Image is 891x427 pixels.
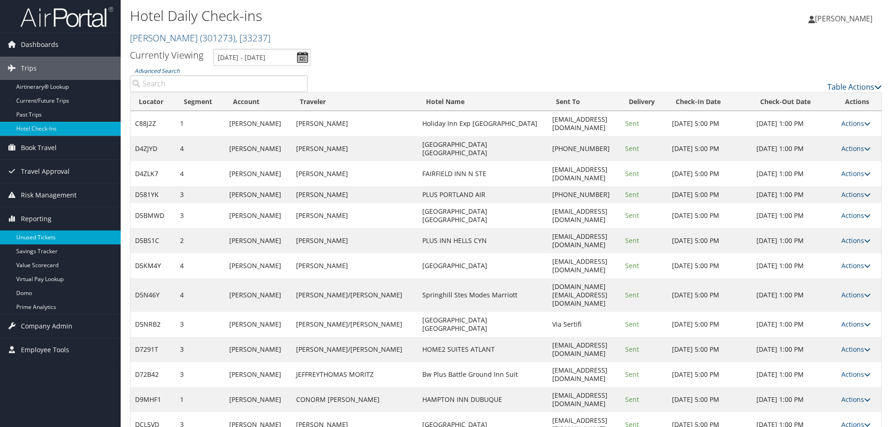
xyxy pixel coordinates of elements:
[175,111,225,136] td: 1
[752,312,836,337] td: [DATE] 1:00 PM
[418,186,548,203] td: PLUS PORTLAND AIR
[808,5,882,33] a: [PERSON_NAME]
[667,228,752,253] td: [DATE] 5:00 PM
[620,93,667,111] th: Delivery: activate to sort column ascending
[291,161,418,186] td: [PERSON_NAME]
[175,278,225,312] td: 4
[130,93,175,111] th: Locator: activate to sort column ascending
[213,49,311,66] input: [DATE] - [DATE]
[625,395,639,404] span: Sent
[291,93,418,111] th: Traveler: activate to sort column ascending
[418,337,548,362] td: HOME2 SUITES ATLANT
[548,136,620,161] td: [PHONE_NUMBER]
[175,93,225,111] th: Segment: activate to sort column ascending
[130,136,175,161] td: D4ZJYD
[225,136,291,161] td: [PERSON_NAME]
[291,387,418,412] td: CONORM [PERSON_NAME]
[130,32,271,44] a: [PERSON_NAME]
[625,320,639,328] span: Sent
[752,278,836,312] td: [DATE] 1:00 PM
[667,111,752,136] td: [DATE] 5:00 PM
[291,253,418,278] td: [PERSON_NAME]
[841,320,871,328] a: Actions
[130,337,175,362] td: D7291T
[418,203,548,228] td: [GEOGRAPHIC_DATA] [GEOGRAPHIC_DATA]
[667,136,752,161] td: [DATE] 5:00 PM
[418,93,548,111] th: Hotel Name: activate to sort column ascending
[418,136,548,161] td: [GEOGRAPHIC_DATA] [GEOGRAPHIC_DATA]
[175,228,225,253] td: 2
[225,253,291,278] td: [PERSON_NAME]
[815,13,872,24] span: [PERSON_NAME]
[130,6,631,26] h1: Hotel Daily Check-ins
[548,161,620,186] td: [EMAIL_ADDRESS][DOMAIN_NAME]
[225,111,291,136] td: [PERSON_NAME]
[225,228,291,253] td: [PERSON_NAME]
[291,337,418,362] td: [PERSON_NAME]/[PERSON_NAME]
[548,337,620,362] td: [EMAIL_ADDRESS][DOMAIN_NAME]
[752,387,836,412] td: [DATE] 1:00 PM
[667,387,752,412] td: [DATE] 5:00 PM
[291,111,418,136] td: [PERSON_NAME]
[175,387,225,412] td: 1
[841,190,871,199] a: Actions
[130,203,175,228] td: D5BMWD
[291,203,418,228] td: [PERSON_NAME]
[130,362,175,387] td: D72B42
[841,345,871,354] a: Actions
[625,236,639,245] span: Sent
[548,228,620,253] td: [EMAIL_ADDRESS][DOMAIN_NAME]
[21,315,72,338] span: Company Admin
[841,395,871,404] a: Actions
[625,345,639,354] span: Sent
[175,136,225,161] td: 4
[418,228,548,253] td: PLUS INN HELLS CYN
[225,312,291,337] td: [PERSON_NAME]
[418,253,548,278] td: [GEOGRAPHIC_DATA]
[752,93,836,111] th: Check-Out Date: activate to sort column ascending
[291,312,418,337] td: [PERSON_NAME]/[PERSON_NAME]
[21,160,70,183] span: Travel Approval
[667,362,752,387] td: [DATE] 5:00 PM
[548,278,620,312] td: [DOMAIN_NAME][EMAIL_ADDRESS][DOMAIN_NAME]
[548,362,620,387] td: [EMAIL_ADDRESS][DOMAIN_NAME]
[225,337,291,362] td: [PERSON_NAME]
[291,228,418,253] td: [PERSON_NAME]
[291,186,418,203] td: [PERSON_NAME]
[752,186,836,203] td: [DATE] 1:00 PM
[130,111,175,136] td: C88J2Z
[667,203,752,228] td: [DATE] 5:00 PM
[175,312,225,337] td: 3
[21,136,57,159] span: Book Travel
[225,278,291,312] td: [PERSON_NAME]
[130,161,175,186] td: D4ZLK7
[235,32,271,44] span: , [ 33237 ]
[625,290,639,299] span: Sent
[752,362,836,387] td: [DATE] 1:00 PM
[548,203,620,228] td: [EMAIL_ADDRESS][DOMAIN_NAME]
[841,236,871,245] a: Actions
[175,203,225,228] td: 3
[841,119,871,128] a: Actions
[291,362,418,387] td: JEFFREYTHOMAS MORITZ
[135,67,180,75] a: Advanced Search
[130,278,175,312] td: D5N46Y
[130,387,175,412] td: D9MHF1
[667,278,752,312] td: [DATE] 5:00 PM
[175,362,225,387] td: 3
[548,93,620,111] th: Sent To: activate to sort column ascending
[667,161,752,186] td: [DATE] 5:00 PM
[225,203,291,228] td: [PERSON_NAME]
[752,161,836,186] td: [DATE] 1:00 PM
[667,337,752,362] td: [DATE] 5:00 PM
[130,186,175,203] td: D581YK
[625,211,639,220] span: Sent
[225,186,291,203] td: [PERSON_NAME]
[418,161,548,186] td: FAIRFIELD INN N STE
[418,111,548,136] td: Holiday Inn Exp [GEOGRAPHIC_DATA]
[130,75,308,92] input: Advanced Search
[21,207,52,230] span: Reporting
[837,93,881,111] th: Actions
[418,278,548,312] td: Springhill Stes Modes Marriott
[841,169,871,178] a: Actions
